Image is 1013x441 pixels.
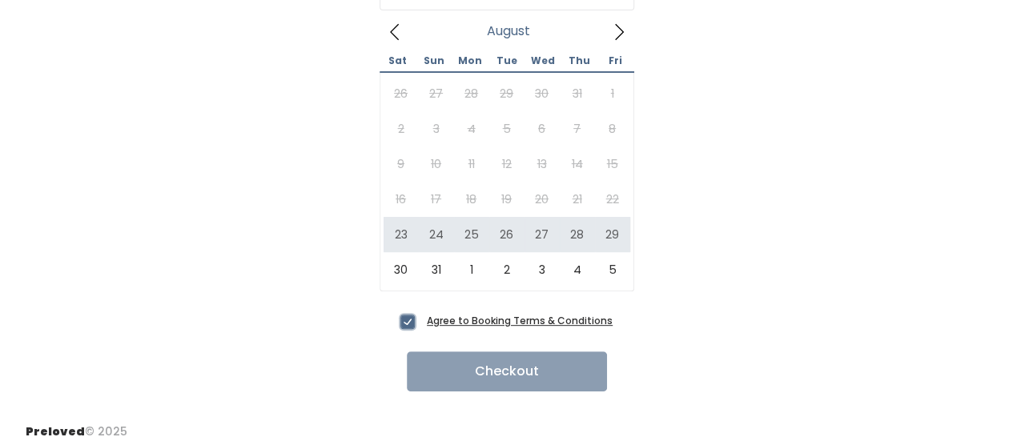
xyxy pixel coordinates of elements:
div: © 2025 [26,411,127,440]
span: September 3, 2025 [525,252,560,287]
span: Sat [380,56,416,66]
span: August 28, 2025 [560,217,595,252]
span: Fri [597,56,633,66]
span: September 1, 2025 [454,252,489,287]
span: August 25, 2025 [454,217,489,252]
span: September 5, 2025 [595,252,630,287]
span: Mon [452,56,488,66]
span: Wed [525,56,561,66]
button: Checkout [407,351,607,391]
span: August 23, 2025 [384,217,419,252]
span: September 4, 2025 [560,252,595,287]
span: August 24, 2025 [419,217,454,252]
span: August 30, 2025 [384,252,419,287]
span: Tue [488,56,525,66]
span: August 27, 2025 [525,217,560,252]
span: August [487,28,530,34]
span: Thu [561,56,597,66]
span: Sun [416,56,452,66]
span: September 2, 2025 [489,252,525,287]
a: Agree to Booking Terms & Conditions [427,314,613,327]
span: August 26, 2025 [489,217,525,252]
span: August 31, 2025 [419,252,454,287]
span: August 29, 2025 [595,217,630,252]
span: Preloved [26,423,85,439]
